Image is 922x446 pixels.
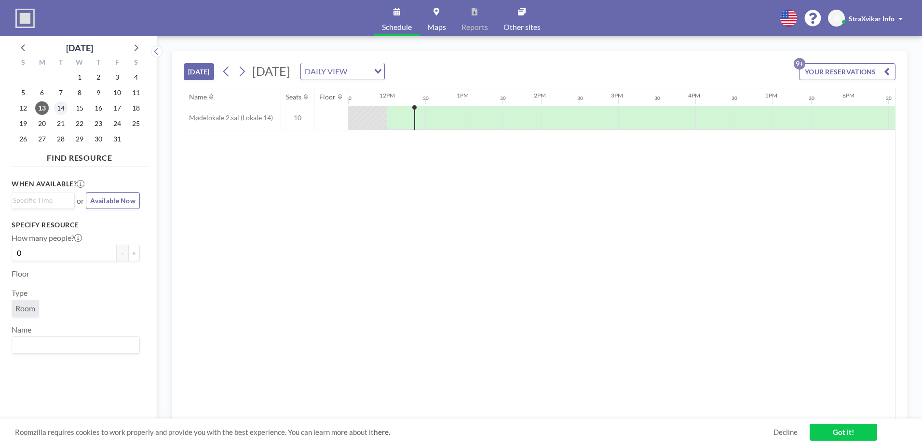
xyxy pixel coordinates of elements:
div: 3PM [611,92,623,99]
span: Roomzilla requires cookies to work properly and provide you with the best experience. You can lea... [15,428,773,437]
span: Monday, October 6, 2025 [35,86,49,99]
div: Search for option [12,337,139,353]
span: Sunday, October 26, 2025 [16,132,30,146]
span: Friday, October 3, 2025 [110,70,124,84]
span: Saturday, October 4, 2025 [129,70,143,84]
span: Maps [427,23,446,31]
span: or [77,196,84,206]
button: - [117,245,128,261]
span: Reports [461,23,488,31]
div: Seats [286,93,301,101]
span: Thursday, October 2, 2025 [92,70,105,84]
span: Wednesday, October 29, 2025 [73,132,86,146]
div: 5PM [765,92,777,99]
span: Friday, October 31, 2025 [110,132,124,146]
span: - [314,113,348,122]
div: 6PM [842,92,854,99]
span: SI [834,14,840,23]
h3: Specify resource [12,221,140,229]
span: Room [15,304,35,313]
div: 30 [577,95,583,101]
span: Thursday, October 9, 2025 [92,86,105,99]
div: F [108,57,126,70]
a: here. [374,428,390,436]
h4: FIND RESOURCE [12,149,148,163]
span: Sunday, October 5, 2025 [16,86,30,99]
span: Wednesday, October 15, 2025 [73,101,86,115]
span: StraXvikar Info [849,14,895,23]
input: Search for option [350,65,368,78]
div: Name [189,93,207,101]
button: YOUR RESERVATIONS9+ [799,63,895,80]
span: 10 [281,113,314,122]
a: Got it! [810,424,877,441]
button: + [128,245,140,261]
button: Available Now [86,192,140,209]
div: Search for option [12,193,74,208]
div: [DATE] [66,41,93,55]
a: Decline [773,428,798,437]
div: 30 [654,95,660,101]
span: DAILY VIEW [303,65,349,78]
div: Search for option [301,63,384,80]
p: 9+ [794,58,805,70]
input: Search for option [13,195,69,206]
span: Friday, October 24, 2025 [110,117,124,130]
div: 30 [732,95,737,101]
div: 30 [886,95,892,101]
span: Thursday, October 23, 2025 [92,117,105,130]
div: 30 [346,95,352,101]
div: T [89,57,108,70]
div: T [52,57,70,70]
span: Monday, October 27, 2025 [35,132,49,146]
span: Tuesday, October 14, 2025 [54,101,68,115]
div: 30 [423,95,429,101]
input: Search for option [13,339,134,351]
span: Tuesday, October 21, 2025 [54,117,68,130]
div: 30 [500,95,506,101]
div: S [126,57,145,70]
div: 2PM [534,92,546,99]
span: Schedule [382,23,412,31]
img: organization-logo [15,9,35,28]
span: Mødelokale 2.sal (Lokale 14) [184,113,273,122]
div: S [14,57,33,70]
span: Saturday, October 18, 2025 [129,101,143,115]
span: Other sites [503,23,541,31]
div: Floor [319,93,336,101]
span: Wednesday, October 22, 2025 [73,117,86,130]
div: M [33,57,52,70]
label: Floor [12,269,29,279]
span: Friday, October 17, 2025 [110,101,124,115]
span: Saturday, October 11, 2025 [129,86,143,99]
span: Friday, October 10, 2025 [110,86,124,99]
span: Available Now [90,196,136,205]
div: 1PM [457,92,469,99]
span: Monday, October 13, 2025 [35,101,49,115]
span: Saturday, October 25, 2025 [129,117,143,130]
label: How many people? [12,233,82,243]
span: [DATE] [252,64,290,78]
span: Sunday, October 12, 2025 [16,101,30,115]
div: W [70,57,89,70]
button: [DATE] [184,63,214,80]
span: Tuesday, October 28, 2025 [54,132,68,146]
span: Thursday, October 30, 2025 [92,132,105,146]
span: Wednesday, October 8, 2025 [73,86,86,99]
label: Name [12,325,31,334]
span: Monday, October 20, 2025 [35,117,49,130]
div: 12PM [380,92,395,99]
label: Type [12,288,27,298]
span: Wednesday, October 1, 2025 [73,70,86,84]
span: Tuesday, October 7, 2025 [54,86,68,99]
div: 30 [809,95,814,101]
span: Sunday, October 19, 2025 [16,117,30,130]
div: 4PM [688,92,700,99]
span: Thursday, October 16, 2025 [92,101,105,115]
